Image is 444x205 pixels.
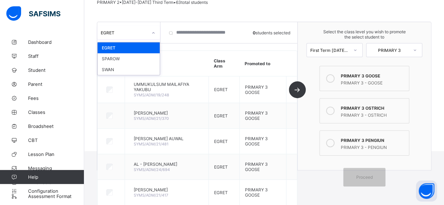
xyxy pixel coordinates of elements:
[253,30,256,35] b: 0
[239,51,286,76] th: Promoted to
[341,78,405,86] div: PRIMARY 3 - GOOSE
[28,67,84,73] span: Student
[341,143,405,150] div: PRIMARY 3 - PENGIUN
[134,116,169,121] span: SYMS/ADM/21/370
[341,111,405,118] div: PRIMARY 3 - OSTRICH
[98,53,160,64] div: SPAROW
[134,93,169,97] span: SYMS/ADM/19/248
[305,29,424,40] span: Select the class level you wish to promote the select student to
[6,6,60,21] img: safsims
[134,162,177,167] span: AL - [PERSON_NAME]
[28,39,84,45] span: Dashboard
[28,109,84,115] span: Classes
[370,48,409,53] div: PRIMARY 3
[134,187,168,192] span: [PERSON_NAME]
[134,110,169,116] span: [PERSON_NAME]
[341,71,405,78] div: PRIMARY 3 GOOSE
[214,139,228,144] span: EGRET
[134,136,184,141] span: [PERSON_NAME] AUWAL
[134,142,168,146] span: SYMS/ADM/21/481
[28,53,84,59] span: Staff
[214,190,228,195] span: EGRET
[253,30,290,35] span: students selected
[310,48,349,53] div: First Term [DATE]-[DATE]
[28,123,84,129] span: Broadsheet
[28,95,84,101] span: Fees
[214,113,228,118] span: EGRET
[356,175,372,180] span: Proceed
[245,136,268,146] span: PRIMARY 3 GOOSE
[214,87,228,92] span: EGRET
[28,81,84,87] span: Parent
[214,164,228,170] span: EGRET
[245,110,268,121] span: PRIMARY 3 GOOSE
[101,30,147,35] div: EGRET
[134,193,168,198] span: SYMS/ADM/21/417
[98,64,160,75] div: SWAN
[416,180,437,201] button: Open asap
[98,42,160,53] div: EGRET
[125,51,209,76] th: Student
[134,82,203,92] span: UMMUKULSUM MAILAFIYA YAKUBU
[245,162,268,172] span: PRIMARY 3 GOOSE
[208,51,239,76] th: Class Arm
[341,104,405,111] div: PRIMARY 3 OSTRICH
[28,174,84,180] span: Help
[341,136,405,143] div: PRIMARY 3 PENGIUN
[245,187,268,198] span: PRIMARY 3 GOOSE
[28,188,84,194] span: Configuration
[134,167,170,172] span: SYMS/ADM/24/694
[245,84,268,95] span: PRIMARY 3 GOOSE
[28,137,84,143] span: CBT
[28,165,84,171] span: Messaging
[28,151,84,157] span: Lesson Plan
